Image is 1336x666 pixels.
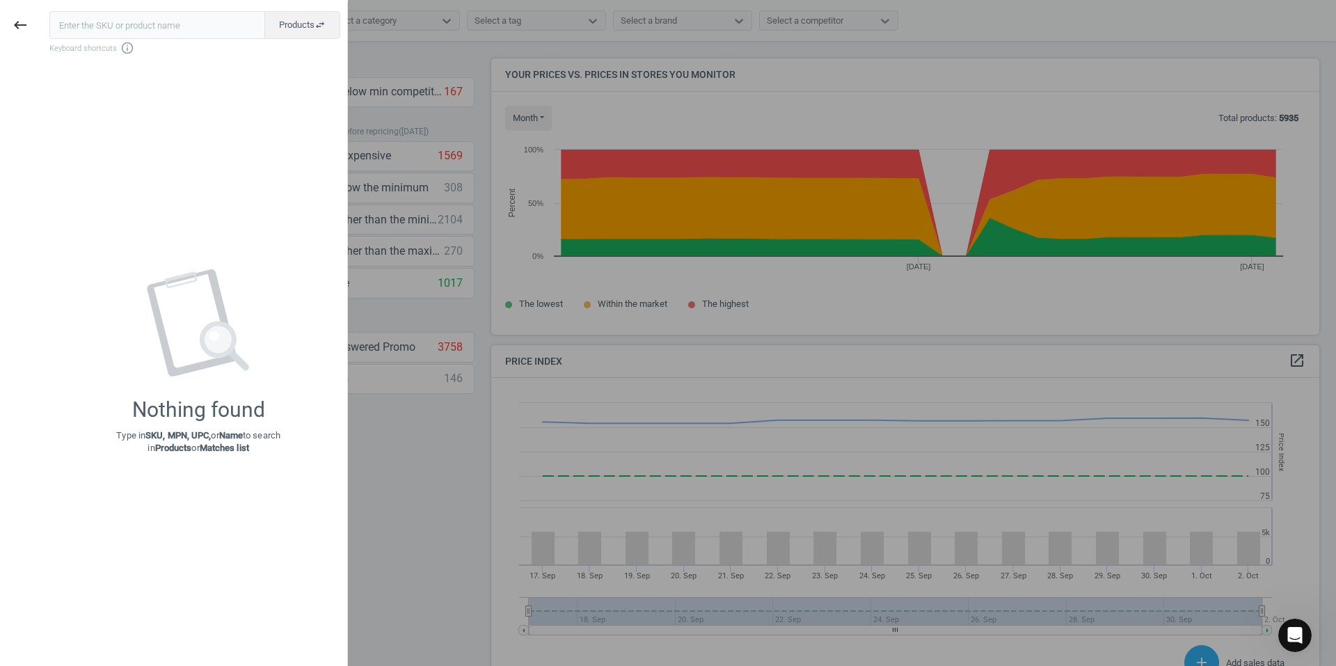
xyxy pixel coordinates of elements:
p: Type in or to search in or [116,429,280,454]
span: Keyboard shortcuts [49,41,340,55]
i: info_outline [120,41,134,55]
strong: Name [219,430,243,441]
iframe: Intercom live chat [1278,619,1312,652]
span: Products [279,19,326,31]
button: keyboard_backspace [4,9,36,42]
strong: SKU, MPN, UPC, [145,430,211,441]
input: Enter the SKU or product name [49,11,265,39]
strong: Products [155,443,192,453]
i: keyboard_backspace [12,17,29,33]
button: Productsswap_horiz [264,11,340,39]
strong: Matches list [200,443,249,453]
div: Nothing found [132,397,265,422]
i: swap_horiz [315,19,326,31]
